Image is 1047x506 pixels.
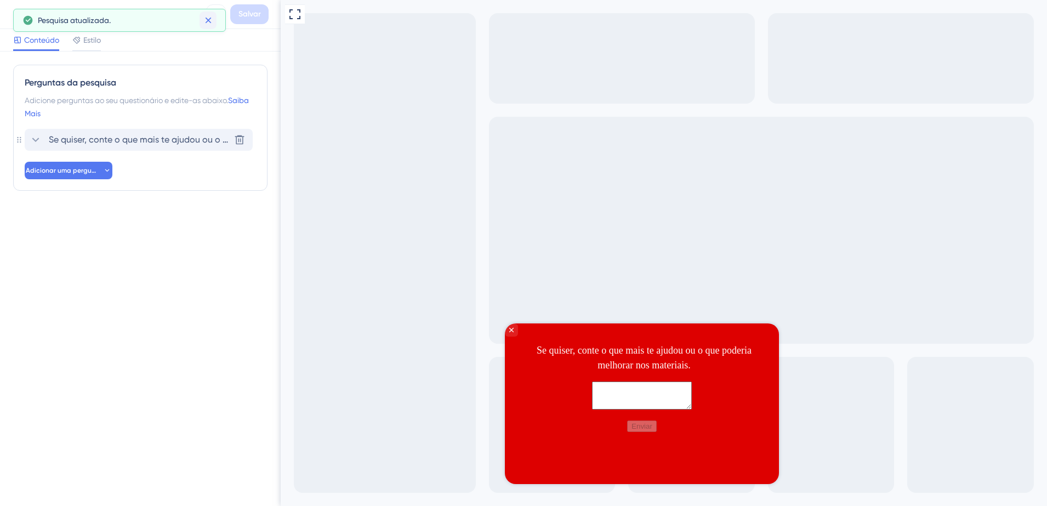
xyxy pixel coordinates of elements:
[35,7,202,22] div: Copy - Copy - Materiais - Pilotos
[25,94,256,120] div: Adicione perguntas ao seu questionário e edite-as abaixo.
[230,4,269,24] button: Salvar
[49,133,230,146] span: Se quiser, conte o que mais te ajudou ou o que poderia melhorar nos materiais.
[83,33,101,47] span: Estilo
[25,162,112,179] button: Adicionar uma pergunta
[224,323,498,484] iframe: UserGuiding Survey
[25,76,256,89] div: Perguntas da pesquisa
[26,166,100,175] span: Adicionar uma pergunta
[238,8,261,21] span: Salvar
[24,33,59,47] span: Conteúdo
